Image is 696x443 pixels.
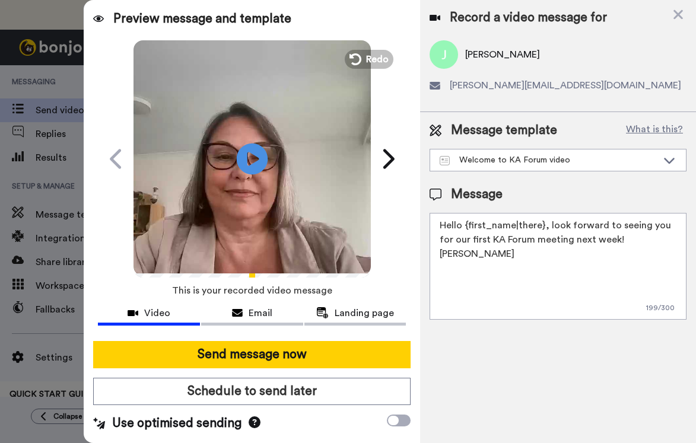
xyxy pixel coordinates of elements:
div: Welcome to KA Forum video [440,154,657,166]
span: Message [451,186,503,203]
span: Landing page [335,306,394,320]
button: Send message now [93,341,411,368]
button: What is this? [622,122,687,139]
span: Video [144,306,170,320]
span: Message template [451,122,557,139]
textarea: Hello {first_name|there}, look forward to seeing you for our first KA Forum meeting next week! [P... [430,213,687,320]
button: Schedule to send later [93,378,411,405]
img: Message-temps.svg [440,156,450,165]
span: Email [249,306,272,320]
span: This is your recorded video message [172,278,332,304]
span: Use optimised sending [112,415,241,432]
